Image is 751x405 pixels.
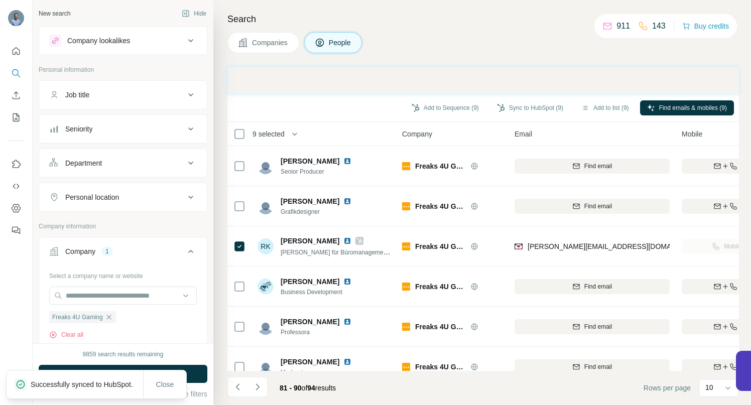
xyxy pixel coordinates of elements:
[105,369,141,379] span: Run search
[343,318,351,326] img: LinkedIn logo
[8,177,24,195] button: Use Surfe API
[8,199,24,217] button: Dashboard
[402,242,410,250] img: Logo of Freaks 4U Gaming
[39,117,207,141] button: Seniority
[281,236,339,246] span: [PERSON_NAME]
[415,322,465,332] span: Freaks 4U Gaming
[302,384,308,392] span: of
[281,207,355,216] span: Grafikdesigner
[584,282,612,291] span: Find email
[67,36,130,46] div: Company lookalikes
[65,124,92,134] div: Seniority
[31,379,141,389] p: Successfully synced to HubSpot.
[65,246,95,256] div: Company
[584,202,612,211] span: Find email
[280,384,302,392] span: 81 - 90
[281,167,355,176] span: Senior Producer
[415,282,465,292] span: Freaks 4U Gaming
[682,19,729,33] button: Buy credits
[281,277,339,287] span: [PERSON_NAME]
[227,67,739,94] iframe: Banner
[39,29,207,53] button: Company lookalikes
[405,100,486,115] button: Add to Sequence (9)
[227,12,739,26] h4: Search
[258,359,274,375] img: Avatar
[515,319,670,334] button: Find email
[329,38,352,48] span: People
[515,159,670,174] button: Find email
[49,267,197,281] div: Select a company name or website
[281,156,339,166] span: [PERSON_NAME]
[258,279,274,295] img: Avatar
[281,368,355,377] span: Moderator
[402,283,410,291] img: Logo of Freaks 4U Gaming
[616,20,630,32] p: 911
[415,201,465,211] span: Freaks 4U Gaming
[584,162,612,171] span: Find email
[640,100,734,115] button: Find emails & mobiles (9)
[8,10,24,26] img: Avatar
[39,9,70,18] div: New search
[402,202,410,210] img: Logo of Freaks 4U Gaming
[584,322,612,331] span: Find email
[515,199,670,214] button: Find email
[515,359,670,374] button: Find email
[39,65,207,74] p: Personal information
[175,6,213,21] button: Hide
[258,198,274,214] img: Avatar
[402,363,410,371] img: Logo of Freaks 4U Gaming
[253,129,285,139] span: 9 selected
[101,247,113,256] div: 1
[280,384,336,392] span: results
[343,157,351,165] img: LinkedIn logo
[281,328,355,337] span: Professora
[343,278,351,286] img: LinkedIn logo
[65,192,119,202] div: Personal location
[281,288,355,297] span: Business Development
[252,38,289,48] span: Companies
[515,129,532,139] span: Email
[52,313,103,322] span: Freaks 4U Gaming
[705,382,713,392] p: 10
[659,103,727,112] span: Find emails & mobiles (9)
[307,384,315,392] span: 94
[8,42,24,60] button: Quick start
[343,358,351,366] img: LinkedIn logo
[65,158,102,168] div: Department
[717,371,741,395] iframe: Intercom live chat
[415,241,465,251] span: Freaks 4U Gaming
[8,86,24,104] button: Enrich CSV
[652,20,666,32] p: 143
[156,379,174,389] span: Close
[281,248,466,256] span: [PERSON_NAME] für Büromanagement / People & Culture Associate
[39,222,207,231] p: Company information
[49,330,83,339] button: Clear all
[227,377,247,397] button: Navigate to previous page
[402,162,410,170] img: Logo of Freaks 4U Gaming
[281,196,339,206] span: [PERSON_NAME]
[644,383,691,393] span: Rows per page
[343,237,351,245] img: LinkedIn logo
[574,100,636,115] button: Add to list (9)
[281,357,339,367] span: [PERSON_NAME]
[515,241,523,251] img: provider findymail logo
[528,242,704,250] span: [PERSON_NAME][EMAIL_ADDRESS][DOMAIN_NAME]
[8,108,24,126] button: My lists
[149,375,181,393] button: Close
[39,365,207,383] button: Run search
[490,100,570,115] button: Sync to HubSpot (9)
[258,238,274,254] div: RK
[39,151,207,175] button: Department
[247,377,268,397] button: Navigate to next page
[515,279,670,294] button: Find email
[65,90,89,100] div: Job title
[39,239,207,267] button: Company1
[343,197,351,205] img: LinkedIn logo
[415,362,465,372] span: Freaks 4U Gaming
[682,129,702,139] span: Mobile
[402,323,410,331] img: Logo of Freaks 4U Gaming
[402,129,432,139] span: Company
[39,83,207,107] button: Job title
[258,319,274,335] img: Avatar
[83,350,164,359] div: 9859 search results remaining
